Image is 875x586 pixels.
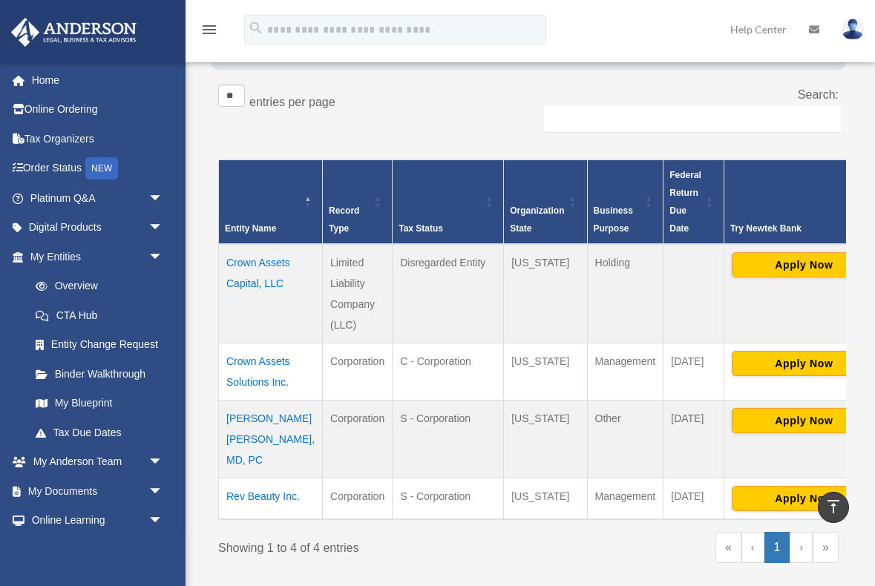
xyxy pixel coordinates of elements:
img: Anderson Advisors Platinum Portal [7,18,141,47]
th: Record Type: Activate to sort [323,160,393,245]
a: Platinum Q&Aarrow_drop_down [10,183,186,213]
td: Crown Assets Solutions Inc. [219,343,323,401]
span: Entity Name [225,223,276,234]
img: User Pic [842,19,864,40]
td: Corporation [323,478,393,520]
div: Showing 1 to 4 of 4 entries [218,532,517,559]
a: vertical_align_top [818,492,849,523]
span: Tax Status [399,223,443,234]
a: Binder Walkthrough [21,359,178,389]
span: arrow_drop_down [148,506,178,536]
span: arrow_drop_down [148,476,178,507]
td: Corporation [323,401,393,478]
td: Disregarded Entity [393,244,504,343]
div: NEW [85,157,118,180]
span: arrow_drop_down [148,183,178,214]
i: search [248,20,264,36]
th: Business Purpose: Activate to sort [587,160,663,245]
td: [DATE] [663,401,724,478]
a: Tax Due Dates [21,418,178,447]
span: Organization State [510,205,564,234]
span: arrow_drop_down [148,535,178,565]
i: menu [200,21,218,39]
span: Federal Return Due Date [669,170,701,234]
span: Business Purpose [594,205,633,234]
td: [PERSON_NAME] [PERSON_NAME], MD, PC [219,401,323,478]
a: Overview [21,271,171,301]
span: arrow_drop_down [148,447,178,478]
td: Rev Beauty Inc. [219,478,323,520]
td: Other [587,401,663,478]
a: Order StatusNEW [10,154,186,184]
span: arrow_drop_down [148,242,178,272]
th: Tax Status: Activate to sort [393,160,504,245]
label: entries per page [249,96,335,108]
td: C - Corporation [393,343,504,401]
a: My Entitiesarrow_drop_down [10,242,178,271]
td: Limited Liability Company (LLC) [323,244,393,343]
label: Search: [798,88,839,101]
i: vertical_align_top [825,498,842,516]
a: My Documentsarrow_drop_down [10,476,186,506]
th: Federal Return Due Date: Activate to sort [663,160,724,245]
a: Home [10,65,186,95]
td: S - Corporation [393,478,504,520]
td: Management [587,343,663,401]
td: [DATE] [663,478,724,520]
div: Try Newtek Bank [730,220,862,237]
a: Online Learningarrow_drop_down [10,506,186,536]
span: Record Type [329,205,359,234]
a: Online Ordering [10,95,186,125]
a: Entity Change Request [21,330,178,360]
td: [US_STATE] [504,401,587,478]
a: menu [200,26,218,39]
a: My Anderson Teamarrow_drop_down [10,447,186,477]
th: Organization State: Activate to sort [504,160,587,245]
a: CTA Hub [21,300,178,330]
a: Billingarrow_drop_down [10,535,186,564]
td: [US_STATE] [504,244,587,343]
td: [DATE] [663,343,724,401]
td: Corporation [323,343,393,401]
td: [US_STATE] [504,343,587,401]
td: Holding [587,244,663,343]
a: First [715,532,741,563]
td: S - Corporation [393,401,504,478]
a: My Blueprint [21,389,178,418]
a: Tax Organizers [10,124,186,154]
td: Crown Assets Capital, LLC [219,244,323,343]
td: Management [587,478,663,520]
th: Entity Name: Activate to invert sorting [219,160,323,245]
span: arrow_drop_down [148,213,178,243]
a: Digital Productsarrow_drop_down [10,213,186,243]
td: [US_STATE] [504,478,587,520]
